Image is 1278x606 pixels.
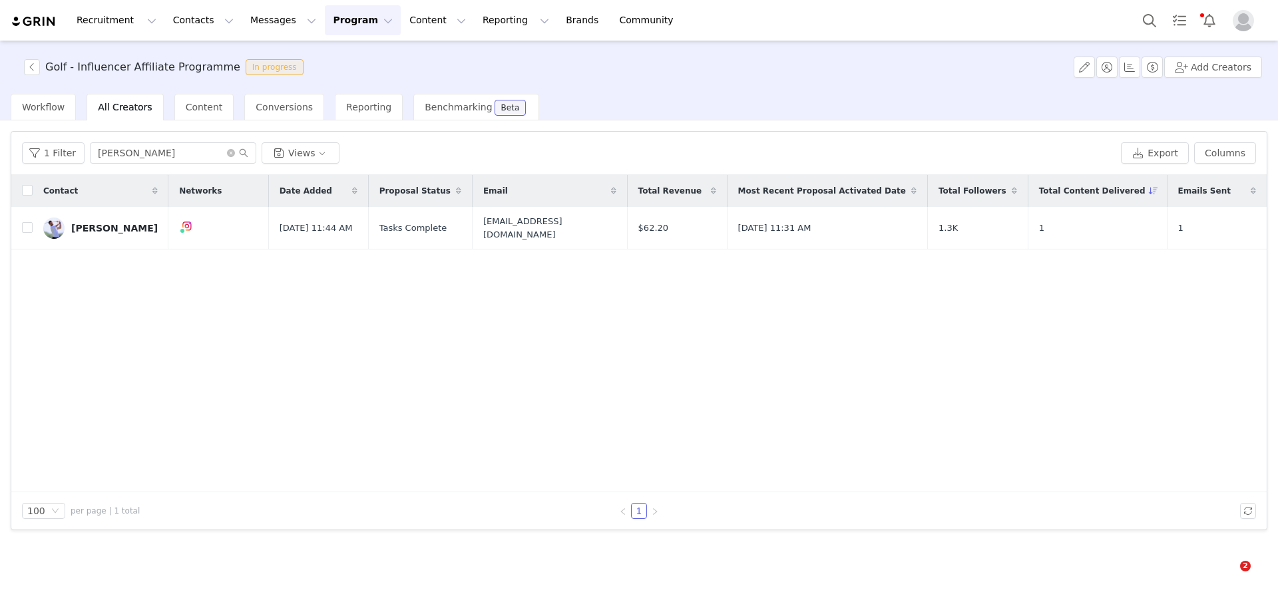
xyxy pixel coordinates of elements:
a: Tasks [1165,5,1194,35]
span: Date Added [280,185,332,197]
div: Beta [501,104,520,112]
span: $62.20 [638,222,669,235]
span: Most Recent Proposal Activated Date [738,185,906,197]
span: Networks [179,185,222,197]
span: Total Followers [939,185,1006,197]
h3: Golf - Influencer Affiliate Programme [45,59,240,75]
li: 1 [631,503,647,519]
img: grin logo [11,15,57,28]
span: 1.3K [939,222,958,235]
i: icon: right [651,508,659,516]
span: [DATE] 11:44 AM [280,222,353,235]
i: icon: search [239,148,248,158]
a: Brands [558,5,610,35]
span: Total Content Delivered [1039,185,1146,197]
span: Workflow [22,102,65,112]
button: Export [1121,142,1189,164]
button: Reporting [475,5,557,35]
button: Views [262,142,339,164]
span: Emails Sent [1178,185,1231,197]
img: placeholder-profile.jpg [1233,10,1254,31]
div: [PERSON_NAME] [71,223,158,233]
button: 1 Filter [22,142,85,164]
span: Conversions [256,102,313,112]
button: Recruitment [69,5,164,35]
button: Messages [242,5,324,35]
button: Add Creators [1164,57,1262,78]
button: Columns [1194,142,1256,164]
span: per page | 1 total [71,505,140,517]
iframe: Intercom live chat [1213,561,1245,593]
i: icon: down [51,507,59,516]
span: Email [483,185,508,197]
button: Notifications [1195,5,1224,35]
span: Proposal Status [379,185,451,197]
i: icon: close-circle [227,149,235,157]
span: 2 [1240,561,1251,571]
span: Benchmarking [425,102,492,112]
li: Previous Page [615,503,631,519]
li: Next Page [647,503,663,519]
button: Program [325,5,401,35]
div: 100 [27,504,45,518]
input: Search... [90,142,256,164]
img: instagram.svg [182,221,192,231]
a: [PERSON_NAME] [43,218,158,239]
span: [DATE] 11:31 AM [738,222,811,235]
span: [EMAIL_ADDRESS][DOMAIN_NAME] [483,215,616,241]
span: Contact [43,185,78,197]
i: icon: left [619,508,627,516]
span: [object Object] [24,59,309,75]
button: Contacts [165,5,242,35]
span: All Creators [98,102,152,112]
img: 2261e481-68eb-4453-9b00-9f7a026fc6c8.jpg [43,218,65,239]
span: 1 [1039,222,1044,235]
a: Community [612,5,688,35]
a: 1 [632,504,646,518]
span: Reporting [346,102,391,112]
button: Profile [1225,10,1267,31]
span: Tasks Complete [379,222,447,235]
button: Search [1135,5,1164,35]
span: Total Revenue [638,185,702,197]
span: Content [186,102,223,112]
span: In progress [246,59,304,75]
button: Content [401,5,474,35]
